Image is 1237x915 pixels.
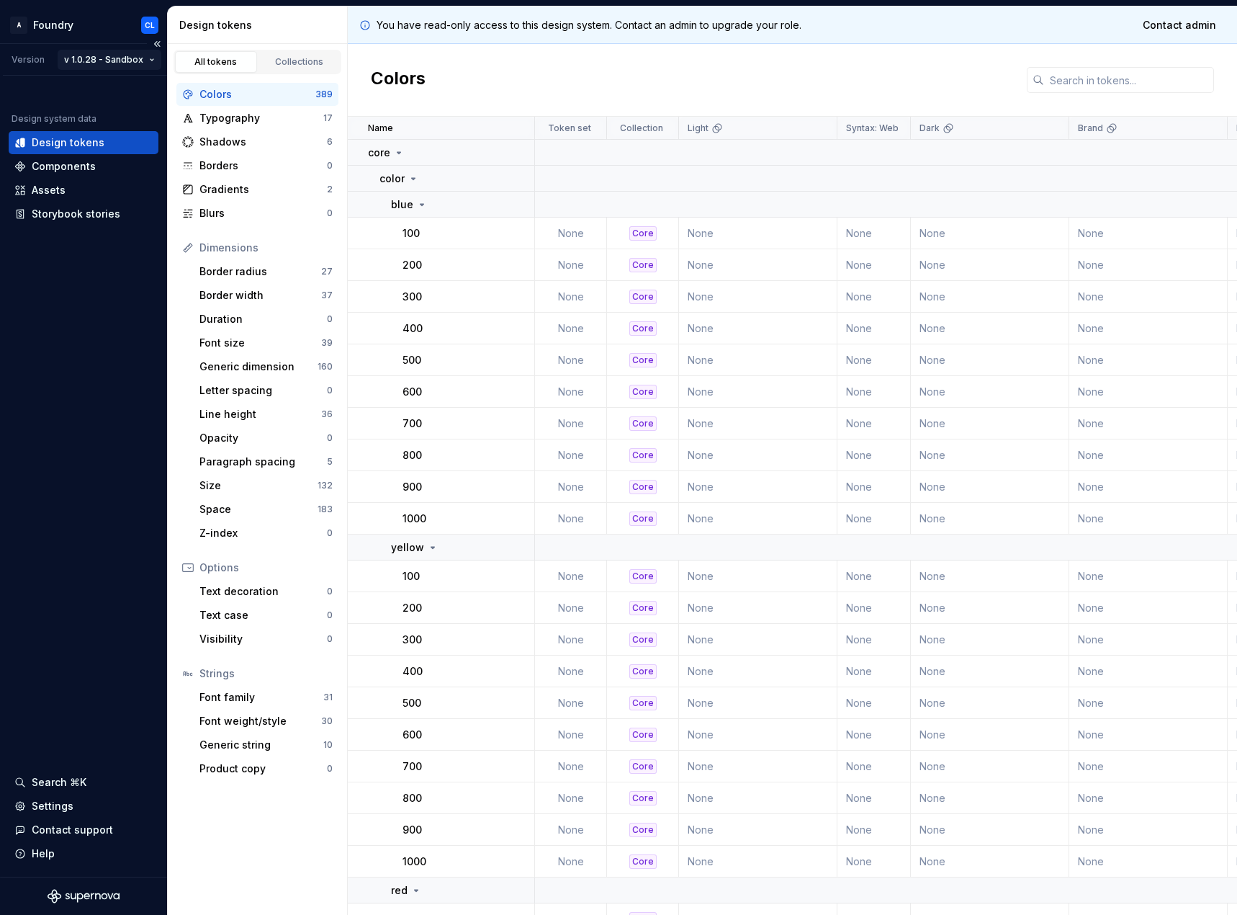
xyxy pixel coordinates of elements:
td: None [911,719,1069,751]
td: None [837,471,911,503]
p: 800 [402,448,422,463]
td: None [1069,408,1228,439]
td: None [1069,218,1228,249]
p: 100 [402,226,420,241]
div: 31 [323,692,333,703]
td: None [837,814,911,846]
p: Token set [548,122,591,134]
p: 200 [402,601,422,615]
button: Help [9,842,158,865]
a: Text case0 [194,604,338,627]
td: None [1069,313,1228,344]
td: None [535,592,607,624]
a: Visibility0 [194,628,338,651]
p: 600 [402,728,422,742]
div: 0 [327,633,333,645]
a: Space183 [194,498,338,521]
div: Borders [199,159,327,173]
td: None [911,592,1069,624]
p: color [379,171,405,186]
a: Size132 [194,474,338,497]
div: 6 [327,136,333,148]
a: Font family31 [194,686,338,709]
p: red [391,883,408,898]
div: A [10,17,27,34]
a: Borders0 [176,154,338,177]
p: 1000 [402,854,426,869]
td: None [679,814,837,846]
p: 500 [402,353,421,367]
div: 0 [327,586,333,597]
a: Gradients2 [176,178,338,201]
div: 183 [318,504,333,515]
a: Typography17 [176,107,338,130]
td: None [837,408,911,439]
div: 5 [327,456,333,468]
td: None [911,408,1069,439]
td: None [535,376,607,408]
td: None [535,751,607,782]
div: Product copy [199,762,327,776]
td: None [535,503,607,535]
div: Z-index [199,526,327,540]
td: None [679,218,837,249]
td: None [679,624,837,656]
div: Search ⌘K [32,775,86,790]
a: Assets [9,179,158,202]
a: Letter spacing0 [194,379,338,402]
div: 17 [323,112,333,124]
td: None [535,439,607,471]
button: Contact support [9,818,158,842]
td: None [679,503,837,535]
a: Design tokens [9,131,158,154]
p: 300 [402,633,422,647]
p: Name [368,122,393,134]
div: Font weight/style [199,714,321,728]
a: Font size39 [194,331,338,354]
p: 300 [402,290,422,304]
a: Generic dimension160 [194,355,338,378]
div: Core [629,664,657,679]
div: Blurs [199,206,327,220]
div: Core [629,854,657,869]
td: None [837,281,911,313]
div: Opacity [199,431,327,445]
div: Core [629,823,657,837]
a: Blurs0 [176,202,338,225]
div: Shadows [199,135,327,149]
div: Duration [199,312,327,326]
a: Settings [9,795,158,818]
a: Border width37 [194,284,338,307]
td: None [535,408,607,439]
input: Search in tokens... [1044,67,1214,93]
td: None [911,281,1069,313]
td: None [535,814,607,846]
td: None [1069,719,1228,751]
td: None [679,846,837,878]
td: None [911,624,1069,656]
a: Storybook stories [9,202,158,226]
td: None [911,313,1069,344]
span: v 1.0.28 - Sandbox [64,54,143,66]
p: 800 [402,791,422,805]
td: None [911,751,1069,782]
td: None [911,249,1069,281]
td: None [837,592,911,624]
td: None [911,687,1069,719]
p: core [368,146,390,160]
td: None [1069,561,1228,592]
td: None [837,751,911,782]
div: Generic dimension [199,360,318,374]
a: Product copy0 [194,757,338,780]
h2: Colors [371,67,426,93]
td: None [911,439,1069,471]
a: Generic string10 [194,733,338,756]
td: None [679,249,837,281]
td: None [837,313,911,344]
div: 0 [327,527,333,539]
td: None [679,719,837,751]
div: Core [629,512,657,526]
td: None [1069,592,1228,624]
div: Core [629,480,657,494]
div: 0 [327,207,333,219]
